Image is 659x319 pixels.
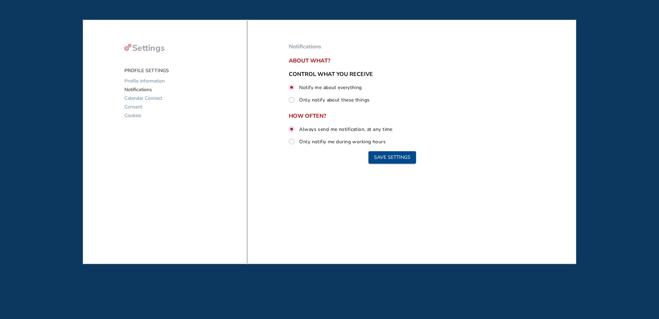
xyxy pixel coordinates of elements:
label: Notify me about everything [298,83,362,92]
label: Only notify about these things [298,95,369,104]
span: HOW OFTEN? [289,113,496,119]
img: settings-cog-red.d5cea378.svg [124,44,131,51]
span: CONTROL WHAT YOU RECEIVE [289,70,373,78]
span: About what? [289,58,496,64]
span: Notifications [289,43,321,50]
div: settings-cog-red [124,44,131,51]
span: Cookies [124,111,141,120]
span: Profile information [124,77,165,85]
label: Always send me notification, at any time [298,125,393,134]
span: Settings [132,42,165,54]
span: Consent [124,103,142,111]
span: PROFILE SETTINGS [124,67,169,74]
span: Calendar Connect [124,94,162,103]
span: Notifications [124,85,152,94]
button: Save settings [368,151,416,164]
label: Only notifiy me during working hours [298,137,386,146]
